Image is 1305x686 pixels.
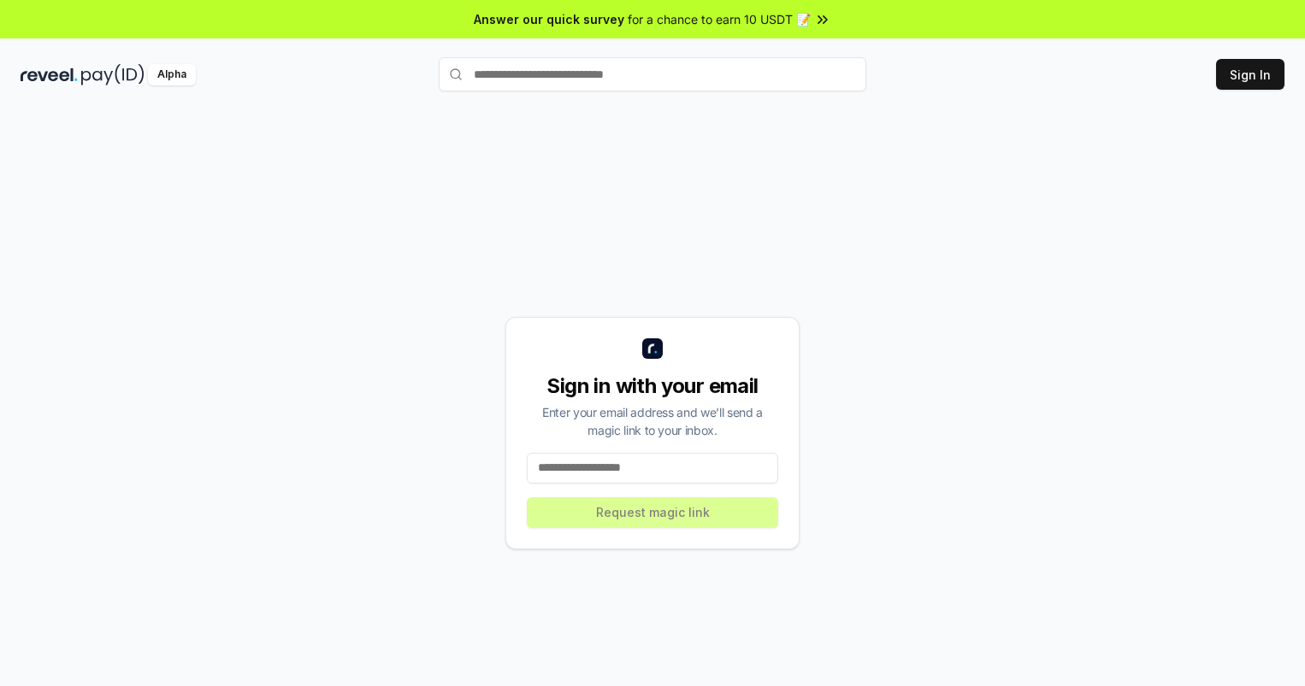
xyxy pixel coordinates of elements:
span: Answer our quick survey [474,10,624,28]
span: for a chance to earn 10 USDT 📝 [628,10,811,28]
img: reveel_dark [21,64,78,85]
div: Sign in with your email [527,372,778,400]
img: logo_small [642,338,663,359]
button: Sign In [1216,59,1284,90]
img: pay_id [81,64,145,85]
div: Alpha [148,64,196,85]
div: Enter your email address and we’ll send a magic link to your inbox. [527,403,778,439]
